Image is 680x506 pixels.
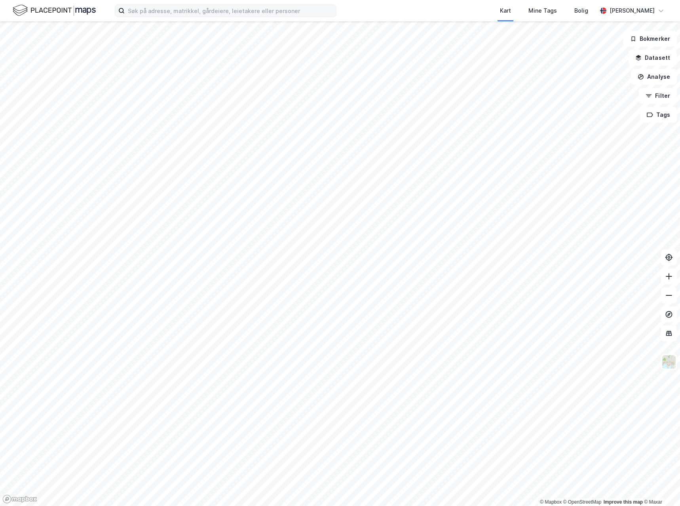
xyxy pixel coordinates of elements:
[125,5,336,17] input: Søk på adresse, matrikkel, gårdeiere, leietakere eller personer
[13,4,96,17] img: logo.f888ab2527a4732fd821a326f86c7f29.svg
[640,468,680,506] div: Kontrollprogram for chat
[610,6,655,15] div: [PERSON_NAME]
[528,6,557,15] div: Mine Tags
[500,6,511,15] div: Kart
[640,468,680,506] iframe: Chat Widget
[574,6,588,15] div: Bolig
